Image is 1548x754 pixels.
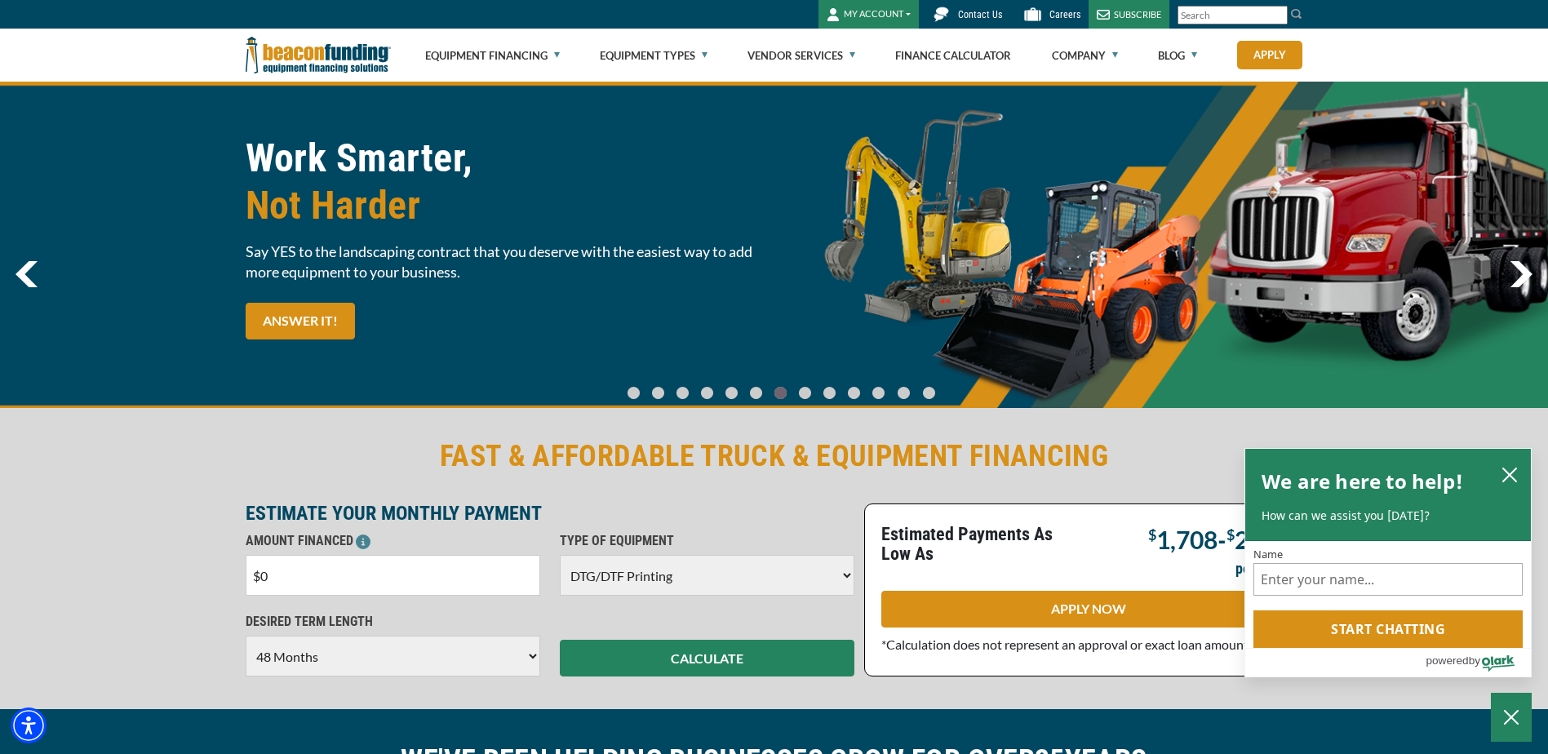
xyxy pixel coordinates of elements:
p: TYPE OF EQUIPMENT [560,531,854,551]
a: Go To Slide 12 [919,386,939,400]
h1: Work Smarter, [246,135,765,229]
label: Name [1253,549,1523,560]
a: next [1510,261,1532,287]
p: DESIRED TERM LENGTH [246,612,540,632]
p: How can we assist you [DATE]? [1262,508,1515,524]
p: Estimated Payments As Low As [881,525,1079,564]
a: Go To Slide 7 [795,386,814,400]
a: Go To Slide 4 [721,386,741,400]
img: Left Navigator [16,261,38,287]
div: olark chatbox [1244,448,1532,678]
a: Finance Calculator [895,29,1011,82]
span: 2,282 [1235,525,1296,554]
span: 1,708 [1156,525,1218,554]
p: - [1148,525,1296,551]
span: $ [1226,526,1235,543]
a: Apply [1237,41,1302,69]
a: Clear search text [1271,9,1284,22]
div: Accessibility Menu [11,707,47,743]
span: Careers [1049,9,1080,20]
a: ANSWER IT! [246,303,355,339]
a: Company [1052,29,1118,82]
a: Go To Slide 3 [697,386,716,400]
img: Search [1290,7,1303,20]
button: Close Chatbox [1491,693,1532,742]
button: Start chatting [1253,610,1523,648]
button: close chatbox [1497,463,1523,486]
span: Contact Us [958,9,1002,20]
a: Vendor Services [747,29,855,82]
img: Right Navigator [1510,261,1532,287]
input: $0 [246,555,540,596]
button: CALCULATE [560,640,854,676]
a: Go To Slide 5 [746,386,765,400]
a: Go To Slide 2 [672,386,692,400]
span: Not Harder [246,182,765,229]
span: Say YES to the landscaping contract that you deserve with the easiest way to add more equipment t... [246,242,765,282]
a: Go To Slide 10 [868,386,889,400]
h2: FAST & AFFORDABLE TRUCK & EQUIPMENT FINANCING [246,437,1303,475]
a: Go To Slide 1 [648,386,668,400]
h2: We are here to help! [1262,465,1463,498]
a: Go To Slide 0 [623,386,643,400]
a: Equipment Financing [425,29,560,82]
a: Go To Slide 9 [844,386,863,400]
span: by [1469,650,1480,671]
input: Search [1178,6,1288,24]
p: per month [1235,559,1296,579]
a: Go To Slide 11 [894,386,914,400]
span: powered [1426,650,1468,671]
span: $ [1148,526,1156,543]
a: Powered by Olark [1426,649,1531,676]
p: ESTIMATE YOUR MONTHLY PAYMENT [246,503,854,523]
img: Beacon Funding Corporation logo [246,29,391,82]
a: previous [16,261,38,287]
a: Go To Slide 8 [819,386,839,400]
a: APPLY NOW [881,591,1296,628]
p: AMOUNT FINANCED [246,531,540,551]
input: Name [1253,563,1523,596]
a: Equipment Types [600,29,707,82]
a: Blog [1158,29,1197,82]
a: Go To Slide 6 [770,386,790,400]
span: *Calculation does not represent an approval or exact loan amount. [881,636,1251,652]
